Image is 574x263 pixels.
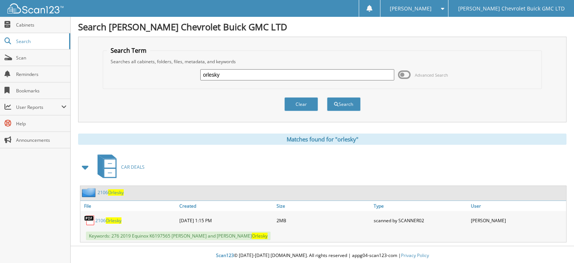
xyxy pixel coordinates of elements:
span: Orlesky [252,233,268,239]
a: Size [275,201,372,211]
span: Scan123 [216,252,234,259]
span: Search [16,38,65,45]
span: Help [16,120,67,127]
iframe: Chat Widget [537,227,574,263]
a: CAR DEALS [93,152,145,182]
legend: Search Term [107,46,150,55]
span: Bookmarks [16,88,67,94]
div: Searches all cabinets, folders, files, metadata, and keywords [107,58,537,65]
div: [DATE] 1:15 PM [178,213,275,228]
img: scan123-logo-white.svg [7,3,64,13]
div: 2MB [275,213,372,228]
a: User [469,201,566,211]
a: Privacy Policy [401,252,429,259]
span: [PERSON_NAME] Chevrolet Buick GMC LTD [458,6,565,11]
span: [PERSON_NAME] [390,6,432,11]
h1: Search [PERSON_NAME] Chevrolet Buick GMC LTD [78,21,567,33]
a: File [80,201,178,211]
img: folder2.png [82,188,98,197]
span: User Reports [16,104,61,110]
a: Created [178,201,275,211]
div: Matches found for "orlesky" [78,134,567,145]
span: Reminders [16,71,67,77]
button: Clear [284,97,318,111]
a: Type [372,201,469,211]
span: Announcements [16,137,67,143]
div: [PERSON_NAME] [469,213,566,228]
span: CAR DEALS [121,164,145,170]
span: Advanced Search [415,72,448,78]
div: scanned by SCANNER02 [372,213,469,228]
span: Orlesky [108,189,124,196]
span: Scan [16,55,67,61]
span: Orlesky [106,217,121,224]
img: PDF.png [84,215,95,226]
a: 2106Orlesky [95,217,121,224]
span: Cabinets [16,22,67,28]
a: 2106Orlesky [98,189,124,196]
span: Keywords: 276 2019 Equinox K6197565 [PERSON_NAME] and [PERSON_NAME] [86,232,271,240]
button: Search [327,97,361,111]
